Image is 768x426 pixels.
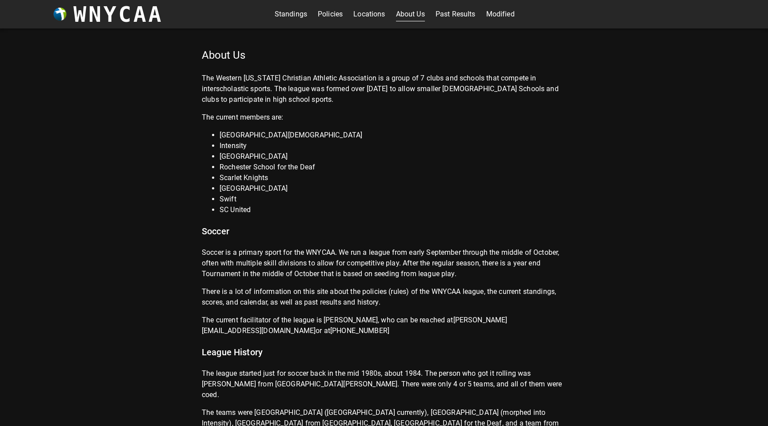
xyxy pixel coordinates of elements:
[275,7,307,21] a: Standings
[330,326,389,335] a: [PHONE_NUMBER]
[202,112,566,123] p: The current members are:
[220,130,566,141] li: [GEOGRAPHIC_DATA][DEMOGRAPHIC_DATA]
[220,141,566,151] li: Intensity
[202,315,566,336] p: The current facilitator of the league is [PERSON_NAME], who can be reached at or at
[396,7,425,21] a: About Us
[220,173,566,183] li: Scarlet Knights
[486,7,515,21] a: Modified
[202,48,566,62] p: About Us
[202,247,566,279] p: Soccer is a primary sport for the WNYCAA. We run a league from early September through the middle...
[220,151,566,162] li: [GEOGRAPHIC_DATA]
[202,224,566,238] p: Soccer
[220,183,566,194] li: [GEOGRAPHIC_DATA]
[220,194,566,205] li: Swift
[436,7,476,21] a: Past Results
[318,7,343,21] a: Policies
[73,2,163,27] h3: WNYCAA
[353,7,385,21] a: Locations
[202,345,566,359] p: League History
[202,368,566,400] p: The league started just for soccer back in the mid 1980s, about 1984. The person who got it rolli...
[220,205,566,215] li: SC United
[202,286,566,308] p: There is a lot of information on this site about the policies (rules) of the WNYCAA league, the c...
[202,73,566,105] p: The Western [US_STATE] Christian Athletic Association is a group of 7 clubs and schools that comp...
[220,162,566,173] li: Rochester School for the Deaf
[53,8,67,21] img: wnycaaBall.png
